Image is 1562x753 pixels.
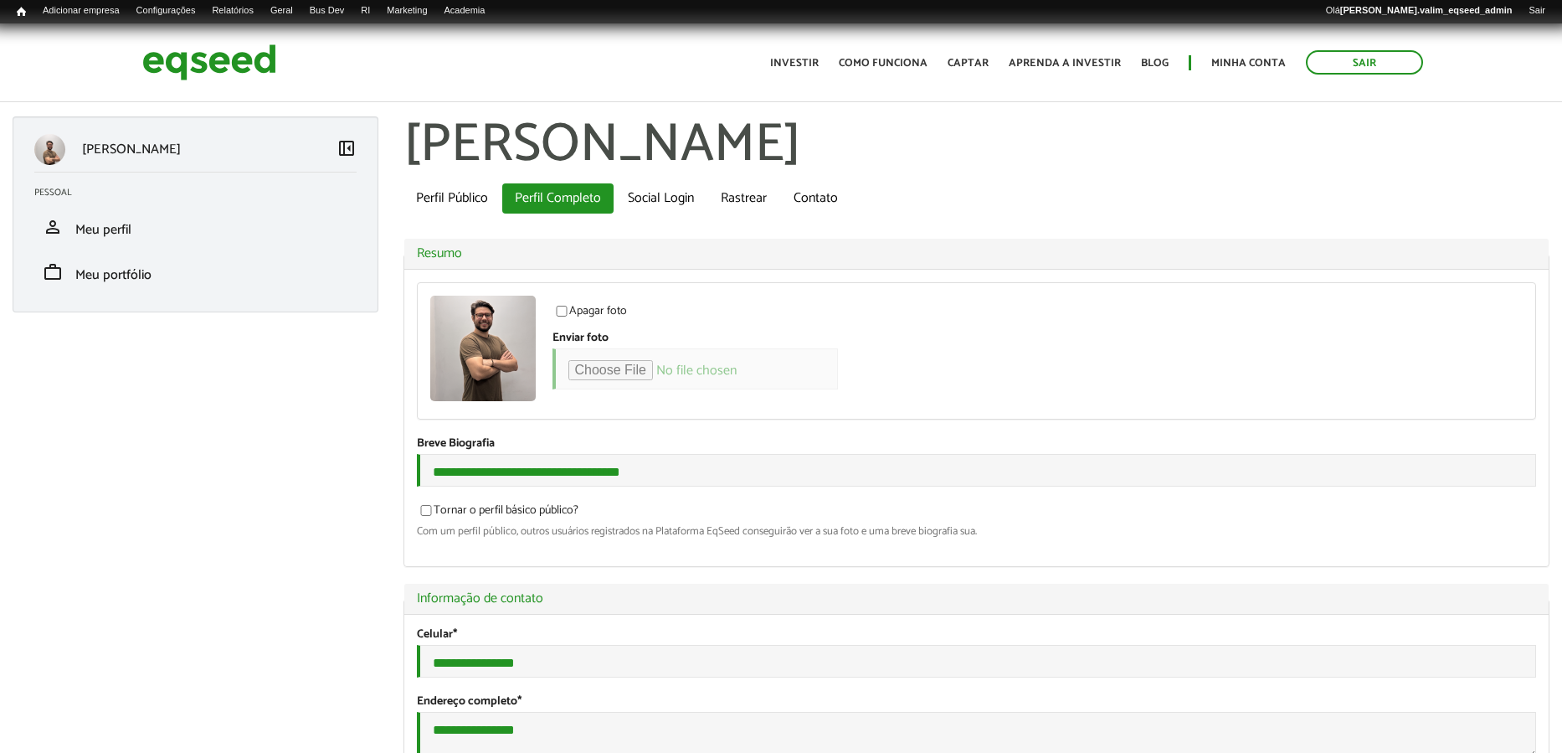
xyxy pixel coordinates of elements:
input: Apagar foto [547,306,577,317]
a: Resumo [417,247,1537,260]
a: Perfil Público [403,183,501,214]
a: Sair [1306,50,1423,75]
a: Contato [781,183,850,214]
a: Geral [262,4,301,18]
span: Início [17,6,26,18]
a: Colapsar menu [337,138,357,162]
label: Endereço completo [417,696,522,708]
span: Meu portfólio [75,264,152,286]
a: Adicionar empresa [34,4,128,18]
label: Celular [417,629,457,641]
a: Relatórios [203,4,261,18]
a: Ver perfil do usuário. [430,296,536,401]
a: Informação de contato [417,592,1537,606]
a: Aprenda a investir [1009,58,1121,69]
a: Perfil Completo [502,183,614,214]
a: Sair [1520,4,1554,18]
img: Foto de Leonardo Valim [430,296,536,401]
h2: Pessoal [34,188,369,198]
span: left_panel_close [337,138,357,158]
div: Com um perfil público, outros usuários registrados na Plataforma EqSeed conseguirão ver a sua fot... [417,526,1537,537]
a: Social Login [615,183,706,214]
li: Meu perfil [22,204,369,250]
a: Olá[PERSON_NAME].valim_eqseed_admin [1318,4,1521,18]
a: Blog [1141,58,1169,69]
li: Meu portfólio [22,250,369,295]
a: RI [352,4,378,18]
span: Meu perfil [75,219,131,241]
h1: [PERSON_NAME] [403,116,1550,175]
a: workMeu portfólio [34,262,357,282]
a: Rastrear [708,183,779,214]
span: Este campo é obrigatório. [517,692,522,711]
p: [PERSON_NAME] [82,142,181,157]
label: Tornar o perfil básico público? [417,505,578,522]
span: person [43,217,63,237]
a: Bus Dev [301,4,353,18]
strong: [PERSON_NAME].valim_eqseed_admin [1340,5,1513,15]
label: Enviar foto [552,333,609,344]
a: personMeu perfil [34,217,357,237]
a: Configurações [128,4,204,18]
span: work [43,262,63,282]
a: Captar [948,58,989,69]
a: Minha conta [1211,58,1286,69]
input: Tornar o perfil básico público? [411,505,441,516]
span: Este campo é obrigatório. [453,625,457,644]
img: EqSeed [142,40,276,85]
a: Investir [770,58,819,69]
a: Marketing [378,4,435,18]
label: Breve Biografia [417,438,495,450]
a: Como funciona [839,58,927,69]
a: Academia [436,4,494,18]
a: Início [8,4,34,20]
label: Apagar foto [552,306,627,322]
